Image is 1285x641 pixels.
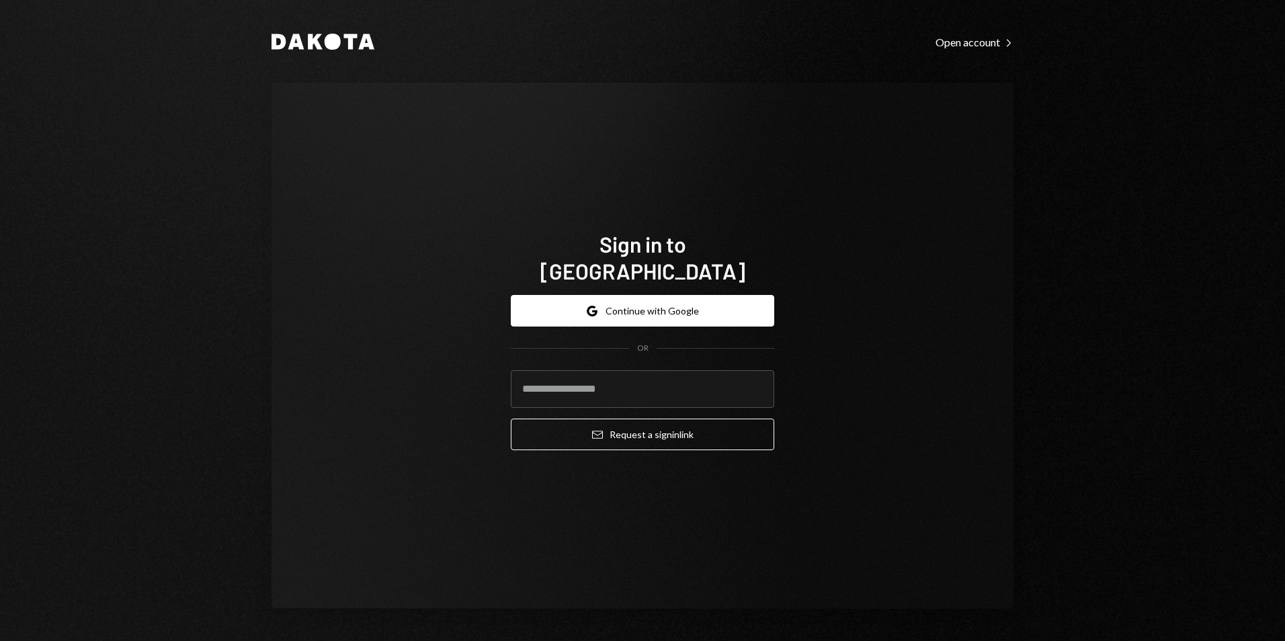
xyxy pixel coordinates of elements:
[936,36,1013,49] div: Open account
[511,419,774,450] button: Request a signinlink
[936,34,1013,49] a: Open account
[637,343,649,354] div: OR
[511,230,774,284] h1: Sign in to [GEOGRAPHIC_DATA]
[511,295,774,327] button: Continue with Google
